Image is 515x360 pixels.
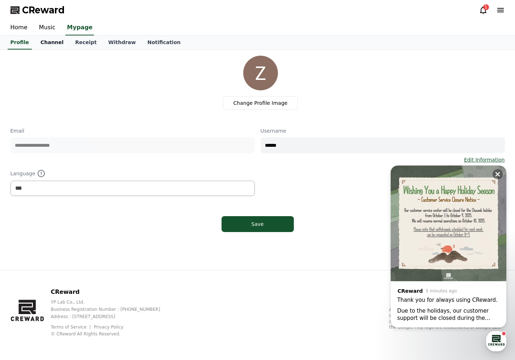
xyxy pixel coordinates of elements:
[51,314,172,320] p: Address : [STREET_ADDRESS]
[60,240,81,246] span: Messages
[261,127,505,134] p: Username
[10,4,65,16] a: CReward
[5,20,33,35] a: Home
[51,331,172,337] p: © CReward All Rights Reserved.
[223,96,298,110] label: Change Profile Image
[243,56,278,90] img: profile_image
[8,36,32,50] a: Profile
[483,4,489,10] div: 1
[69,36,103,50] a: Receipt
[222,216,294,232] button: Save
[10,127,255,134] p: Email
[33,20,61,35] a: Music
[51,325,92,330] a: Terms of Service
[142,36,186,50] a: Notification
[94,325,124,330] a: Privacy Policy
[479,6,488,14] a: 1
[102,36,141,50] a: Withdraw
[35,36,69,50] a: Channel
[22,4,65,16] span: CReward
[65,20,94,35] a: Mypage
[51,288,172,296] p: CReward
[93,229,139,247] a: Settings
[236,220,279,228] div: Save
[10,169,255,178] p: Language
[51,299,172,305] p: YP Lab Co., Ltd.
[464,156,505,163] a: Edit Information
[18,240,31,246] span: Home
[389,307,505,330] p: App Store, iCloud, iCloud Drive, and iTunes Store are service marks of Apple Inc., registered in ...
[51,307,172,312] p: Business Registration Number : [PHONE_NUMBER]
[107,240,125,246] span: Settings
[2,229,48,247] a: Home
[48,229,93,247] a: Messages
